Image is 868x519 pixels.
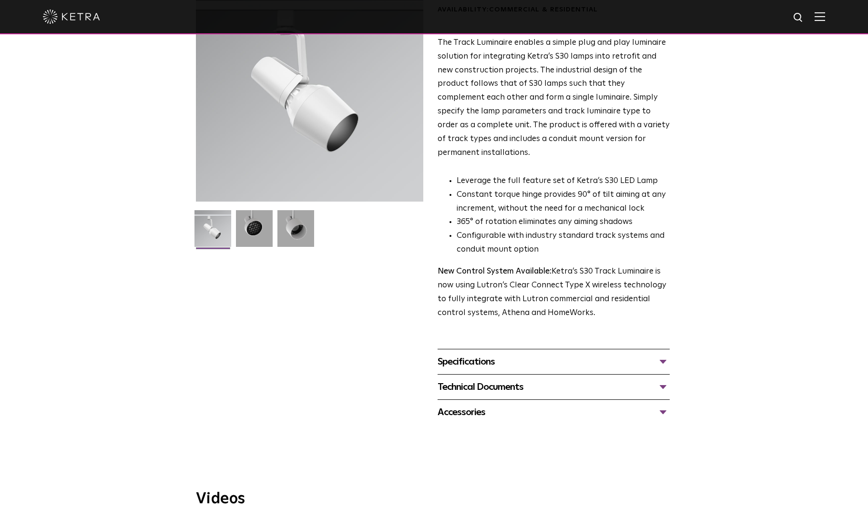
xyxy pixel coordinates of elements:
[438,39,670,157] span: The Track Luminaire enables a simple plug and play luminaire solution for integrating Ketra’s S30...
[438,265,670,320] p: Ketra’s S30 Track Luminaire is now using Lutron’s Clear Connect Type X wireless technology to ful...
[194,210,231,254] img: S30-Track-Luminaire-2021-Web-Square
[815,12,825,21] img: Hamburger%20Nav.svg
[457,229,670,257] li: Configurable with industry standard track systems and conduit mount option
[277,210,314,254] img: 9e3d97bd0cf938513d6e
[457,215,670,229] li: 365° of rotation eliminates any aiming shadows
[438,354,670,369] div: Specifications
[457,188,670,216] li: Constant torque hinge provides 90° of tilt aiming at any increment, without the need for a mechan...
[438,267,551,275] strong: New Control System Available:
[196,491,673,507] h3: Videos
[793,12,805,24] img: search icon
[43,10,100,24] img: ketra-logo-2019-white
[236,210,273,254] img: 3b1b0dc7630e9da69e6b
[438,379,670,395] div: Technical Documents
[457,174,670,188] li: Leverage the full feature set of Ketra’s S30 LED Lamp
[438,405,670,420] div: Accessories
